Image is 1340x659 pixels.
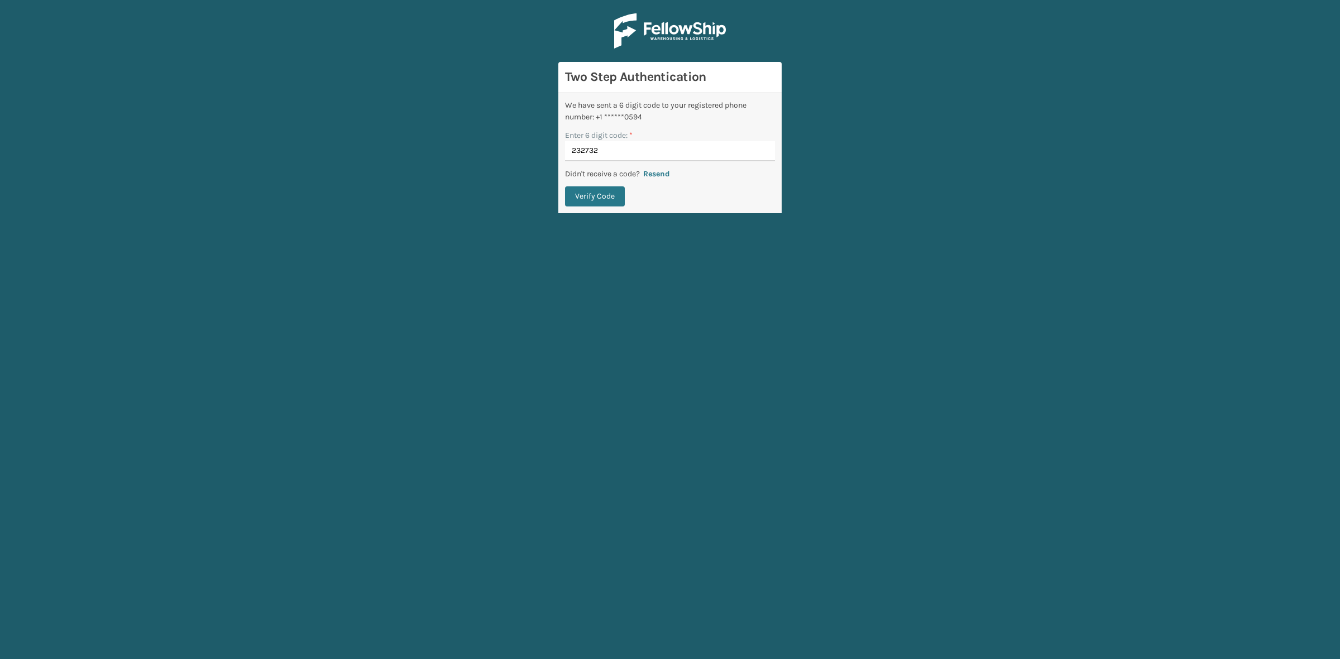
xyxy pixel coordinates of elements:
label: Enter 6 digit code: [565,129,633,141]
h3: Two Step Authentication [565,69,775,85]
p: Didn't receive a code? [565,168,640,180]
div: We have sent a 6 digit code to your registered phone number: +1 ******0594 [565,99,775,123]
button: Resend [640,169,673,179]
button: Verify Code [565,186,625,206]
img: Logo [614,13,726,49]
